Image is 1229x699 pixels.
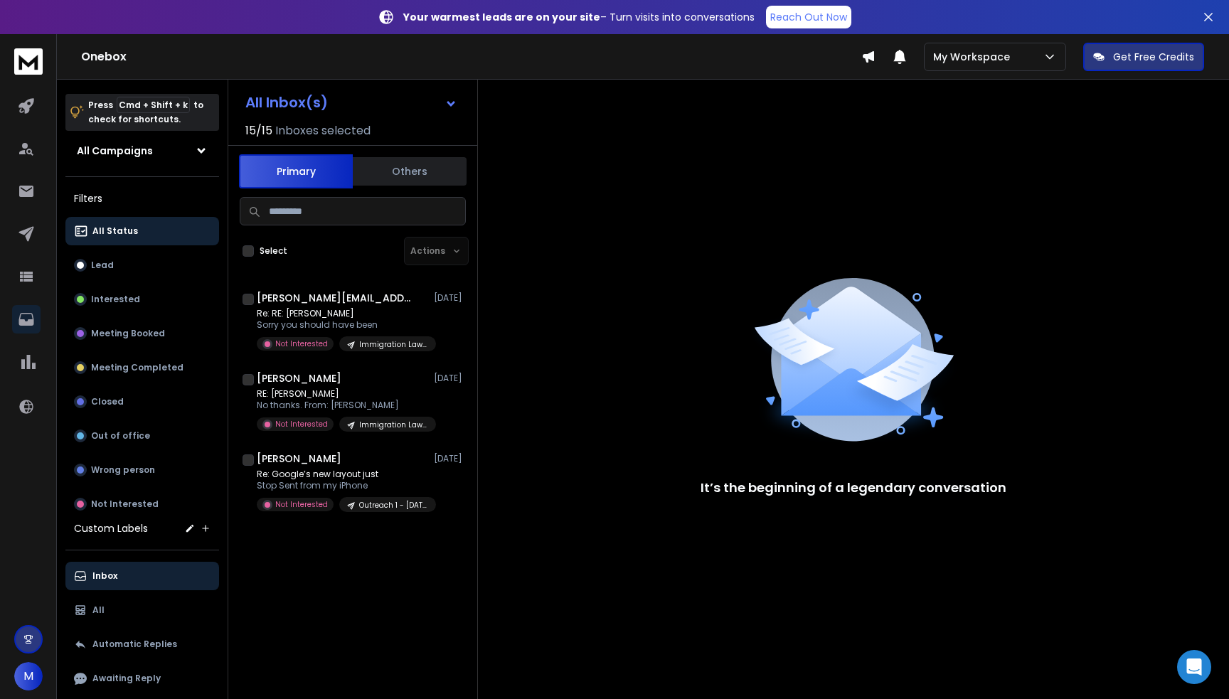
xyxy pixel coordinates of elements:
[257,291,413,305] h1: [PERSON_NAME][EMAIL_ADDRESS][DOMAIN_NAME]
[403,10,600,24] strong: Your warmest leads are on your site
[91,260,114,271] p: Lead
[257,319,427,331] p: Sorry you should have been
[766,6,851,28] a: Reach Out Now
[65,319,219,348] button: Meeting Booked
[92,570,117,582] p: Inbox
[65,285,219,314] button: Interested
[257,469,427,480] p: Re: Google’s new layout just
[434,453,466,464] p: [DATE]
[91,464,155,476] p: Wrong person
[234,88,469,117] button: All Inbox(s)
[275,122,371,139] h3: Inboxes selected
[65,188,219,208] h3: Filters
[65,596,219,624] button: All
[275,499,328,510] p: Not Interested
[14,662,43,690] button: M
[770,10,847,24] p: Reach Out Now
[257,371,341,385] h1: [PERSON_NAME]
[65,422,219,450] button: Out of office
[92,639,177,650] p: Automatic Replies
[117,97,190,113] span: Cmd + Shift + k
[91,294,140,305] p: Interested
[92,604,105,616] p: All
[257,452,341,466] h1: [PERSON_NAME]
[14,48,43,75] img: logo
[257,308,427,319] p: Re: RE: [PERSON_NAME]
[933,50,1016,64] p: My Workspace
[65,456,219,484] button: Wrong person
[65,137,219,165] button: All Campaigns
[91,498,159,510] p: Not Interested
[275,338,328,349] p: Not Interested
[353,156,467,187] button: Others
[275,419,328,429] p: Not Interested
[434,373,466,384] p: [DATE]
[91,430,150,442] p: Out of office
[359,420,427,430] p: Immigration Lawyers Outreach - 001 - [DATE]
[239,154,353,188] button: Primary
[1083,43,1204,71] button: Get Free Credits
[359,500,427,511] p: Outreach 1 - [DATE]
[1113,50,1194,64] p: Get Free Credits
[77,144,153,158] h1: All Campaigns
[257,400,427,411] p: No thanks. From: [PERSON_NAME]
[65,251,219,279] button: Lead
[65,664,219,693] button: Awaiting Reply
[257,480,427,491] p: Stop Sent from my iPhone
[81,48,861,65] h1: Onebox
[65,630,219,658] button: Automatic Replies
[65,388,219,416] button: Closed
[65,353,219,382] button: Meeting Completed
[91,328,165,339] p: Meeting Booked
[65,217,219,245] button: All Status
[434,292,466,304] p: [DATE]
[74,521,148,535] h3: Custom Labels
[88,98,203,127] p: Press to check for shortcuts.
[1177,650,1211,684] div: Open Intercom Messenger
[245,95,328,110] h1: All Inbox(s)
[403,10,755,24] p: – Turn visits into conversations
[245,122,272,139] span: 15 / 15
[65,562,219,590] button: Inbox
[359,339,427,350] p: Immigration Lawyers Outreach - 001 - [DATE]
[65,490,219,518] button: Not Interested
[701,478,1006,498] p: It’s the beginning of a legendary conversation
[92,225,138,237] p: All Status
[92,673,161,684] p: Awaiting Reply
[257,388,427,400] p: RE: [PERSON_NAME]
[91,362,183,373] p: Meeting Completed
[91,396,124,407] p: Closed
[260,245,287,257] label: Select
